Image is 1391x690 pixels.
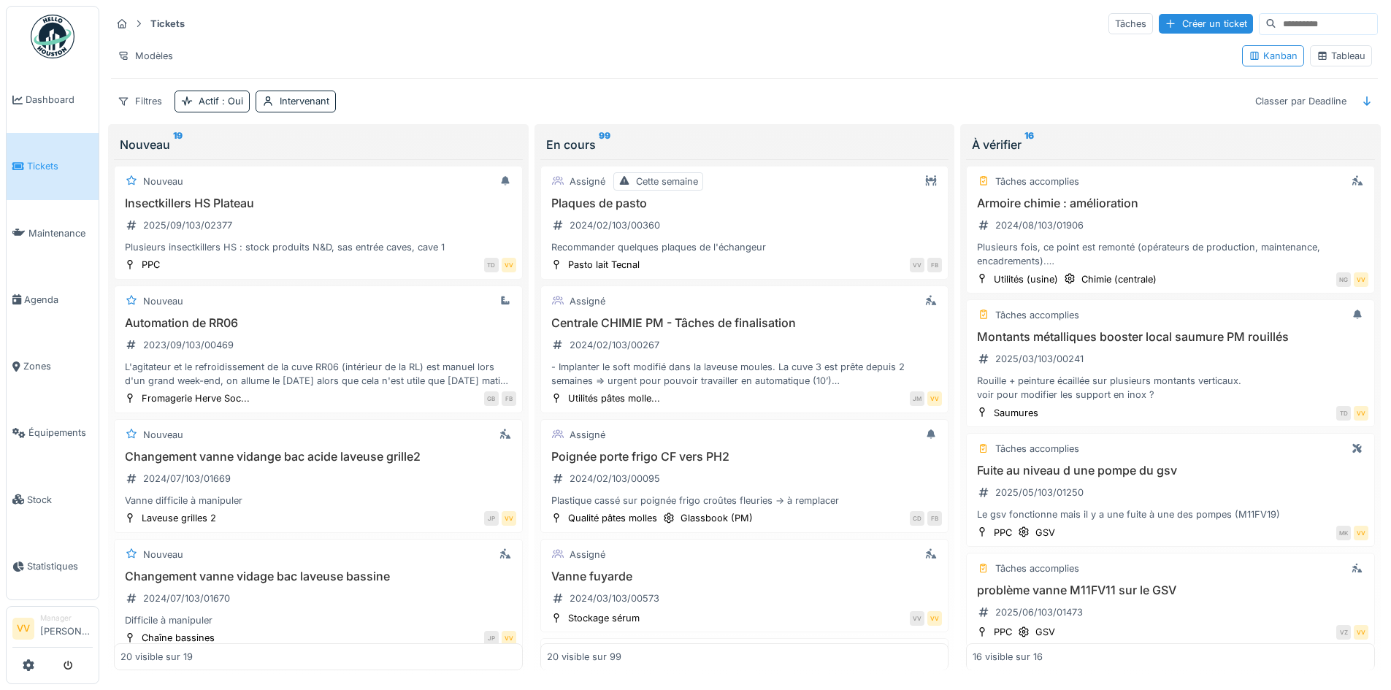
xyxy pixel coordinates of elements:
[143,428,183,442] div: Nouveau
[26,93,93,107] span: Dashboard
[1035,526,1055,540] div: GSV
[484,391,499,406] div: GB
[143,472,231,486] div: 2024/07/103/01669
[636,175,698,188] div: Cette semaine
[7,66,99,133] a: Dashboard
[1336,272,1351,287] div: NG
[143,218,232,232] div: 2025/09/103/02377
[973,464,1368,478] h3: Fuite au niveau d une pompe du gsv
[910,611,924,626] div: VV
[120,570,516,583] h3: Changement vanne vidage bac laveuse bassine
[1317,49,1365,63] div: Tableau
[972,136,1369,153] div: À vérifier
[111,45,180,66] div: Modèles
[27,559,93,573] span: Statistiques
[927,611,942,626] div: VV
[120,360,516,388] div: L'agitateur et le refroidissement de la cuve RR06 (intérieur de la RL) est manuel lors d'un grand...
[502,631,516,645] div: VV
[28,426,93,440] span: Équipements
[145,17,191,31] strong: Tickets
[7,133,99,199] a: Tickets
[570,218,660,232] div: 2024/02/103/00360
[910,391,924,406] div: JM
[143,294,183,308] div: Nouveau
[570,338,659,352] div: 2024/02/103/00267
[1081,272,1157,286] div: Chimie (centrale)
[973,374,1368,402] div: Rouille + peinture écaillée sur plusieurs montants verticaux. voir pour modifier les support en i...
[484,258,499,272] div: TD
[28,226,93,240] span: Maintenance
[142,511,216,525] div: Laveuse grilles 2
[927,391,942,406] div: VV
[973,196,1368,210] h3: Armoire chimie : amélioration
[7,267,99,333] a: Agenda
[23,359,93,373] span: Zones
[27,159,93,173] span: Tickets
[995,352,1084,366] div: 2025/03/103/00241
[1336,526,1351,540] div: MK
[7,333,99,399] a: Zones
[994,625,1012,639] div: PPC
[681,511,753,525] div: Glassbook (PM)
[1035,625,1055,639] div: GSV
[7,200,99,267] a: Maintenance
[31,15,74,58] img: Badge_color-CXgf-gQk.svg
[927,511,942,526] div: FB
[12,613,93,648] a: VV Manager[PERSON_NAME]
[994,406,1038,420] div: Saumures
[973,330,1368,344] h3: Montants métalliques booster local saumure PM rouillés
[219,96,243,107] span: : Oui
[570,548,605,561] div: Assigné
[143,175,183,188] div: Nouveau
[927,258,942,272] div: FB
[910,511,924,526] div: CD
[120,316,516,330] h3: Automation de RR06
[199,94,243,108] div: Actif
[995,486,1084,499] div: 2025/05/103/01250
[120,240,516,254] div: Plusieurs insectkillers HS : stock produits N&D, sas entrée caves, cave 1
[994,272,1058,286] div: Utilités (usine)
[995,218,1084,232] div: 2024/08/103/01906
[120,136,517,153] div: Nouveau
[570,294,605,308] div: Assigné
[547,240,943,254] div: Recommander quelques plaques de l'échangeur
[995,442,1079,456] div: Tâches accomplies
[120,196,516,210] h3: Insectkillers HS Plateau
[599,136,610,153] sup: 99
[568,511,657,525] div: Qualité pâtes molles
[40,613,93,644] li: [PERSON_NAME]
[568,258,640,272] div: Pasto lait Tecnal
[1159,14,1253,34] div: Créer un ticket
[7,533,99,599] a: Statistiques
[568,611,640,625] div: Stockage sérum
[547,650,621,664] div: 20 visible sur 99
[1354,406,1368,421] div: VV
[995,308,1079,322] div: Tâches accomplies
[142,258,160,272] div: PPC
[484,631,499,645] div: JP
[910,258,924,272] div: VV
[143,591,230,605] div: 2024/07/103/01670
[142,391,250,405] div: Fromagerie Herve Soc...
[1354,625,1368,640] div: VV
[547,570,943,583] h3: Vanne fuyarde
[547,360,943,388] div: - Implanter le soft modifié dans la laveuse moules. La cuve 3 est prête depuis 2 semaines => urge...
[40,613,93,624] div: Manager
[1336,406,1351,421] div: TD
[280,94,329,108] div: Intervenant
[1354,272,1368,287] div: VV
[27,493,93,507] span: Stock
[547,494,943,507] div: Plastique cassé sur poignée frigo croûtes fleuries -> à remplacer
[995,605,1083,619] div: 2025/06/103/01473
[547,316,943,330] h3: Centrale CHIMIE PM - Tâches de finalisation
[142,631,215,645] div: Chaîne bassines
[1336,625,1351,640] div: VZ
[120,494,516,507] div: Vanne difficile à manipuler
[502,511,516,526] div: VV
[7,467,99,533] a: Stock
[484,511,499,526] div: JP
[994,526,1012,540] div: PPC
[973,650,1043,664] div: 16 visible sur 16
[7,399,99,466] a: Équipements
[973,240,1368,268] div: Plusieurs fois, ce point est remonté (opérateurs de production, maintenance, encadrements). Le bu...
